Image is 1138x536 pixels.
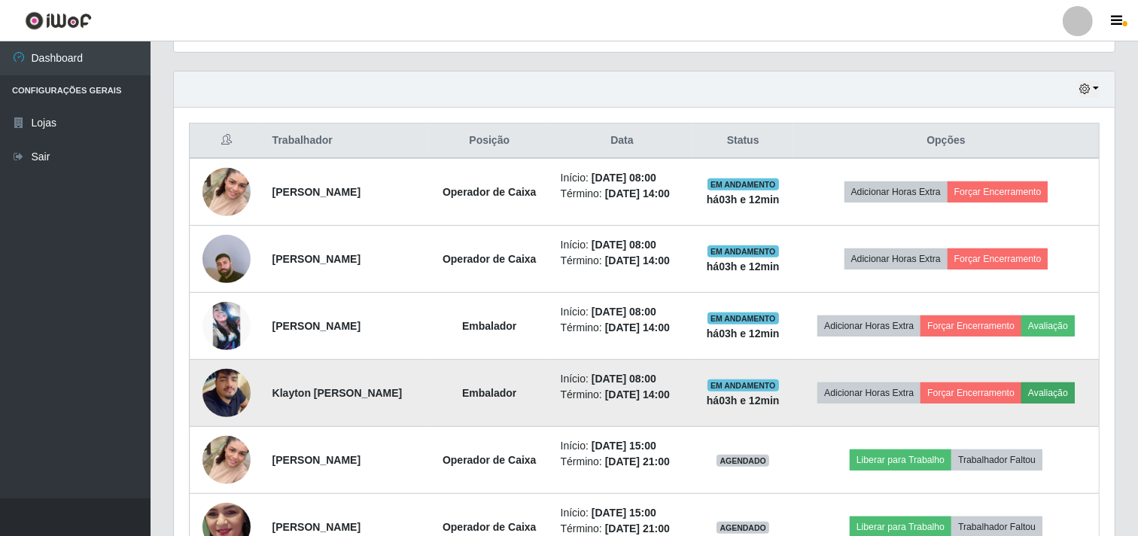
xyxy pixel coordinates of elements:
strong: [PERSON_NAME] [272,320,361,332]
time: [DATE] 08:00 [592,172,656,184]
li: Início: [561,237,684,253]
li: Início: [561,371,684,387]
strong: [PERSON_NAME] [272,521,361,533]
time: [DATE] 08:00 [592,373,656,385]
strong: [PERSON_NAME] [272,253,361,265]
li: Início: [561,304,684,320]
time: [DATE] 14:00 [605,321,670,333]
img: 1752843013867.jpeg [202,350,251,436]
button: Forçar Encerramento [920,382,1021,404]
img: 1756498366711.jpeg [202,216,251,302]
strong: Operador de Caixa [443,454,537,466]
button: Forçar Encerramento [920,315,1021,337]
strong: há 03 h e 12 min [707,260,780,273]
li: Término: [561,387,684,403]
th: Status [692,123,793,159]
th: Posição [428,123,552,159]
span: AGENDADO [717,455,769,467]
strong: Embalador [462,387,516,399]
li: Término: [561,320,684,336]
strong: [PERSON_NAME] [272,454,361,466]
time: [DATE] 15:00 [592,507,656,519]
button: Forçar Encerramento [948,181,1048,203]
span: EM ANDAMENTO [707,245,779,257]
button: Forçar Encerramento [948,248,1048,270]
button: Trabalhador Faltou [951,449,1042,471]
button: Adicionar Horas Extra [817,315,920,337]
strong: há 03 h e 12 min [707,394,780,407]
strong: Operador de Caixa [443,521,537,533]
li: Término: [561,253,684,269]
time: [DATE] 14:00 [605,388,670,400]
strong: Operador de Caixa [443,253,537,265]
time: [DATE] 21:00 [605,455,670,467]
strong: Embalador [462,320,516,332]
button: Adicionar Horas Extra [844,248,948,270]
time: [DATE] 08:00 [592,239,656,251]
time: [DATE] 08:00 [592,306,656,318]
time: [DATE] 14:00 [605,254,670,266]
time: [DATE] 15:00 [592,440,656,452]
img: 1753525532646.jpeg [202,149,251,235]
span: EM ANDAMENTO [707,312,779,324]
button: Adicionar Horas Extra [817,382,920,404]
strong: Klayton [PERSON_NAME] [272,387,403,399]
img: CoreUI Logo [25,11,92,30]
li: Início: [561,505,684,521]
span: AGENDADO [717,522,769,534]
li: Início: [561,170,684,186]
img: 1652231236130.jpeg [202,302,251,350]
strong: Operador de Caixa [443,186,537,198]
li: Término: [561,454,684,470]
strong: [PERSON_NAME] [272,186,361,198]
th: Data [552,123,693,159]
span: EM ANDAMENTO [707,178,779,190]
button: Avaliação [1021,382,1075,404]
button: Adicionar Horas Extra [844,181,948,203]
button: Liberar para Trabalho [850,449,951,471]
th: Trabalhador [263,123,428,159]
img: 1753525532646.jpeg [202,417,251,503]
button: Avaliação [1021,315,1075,337]
th: Opções [793,123,1099,159]
strong: há 03 h e 12 min [707,327,780,340]
time: [DATE] 14:00 [605,187,670,199]
li: Término: [561,186,684,202]
span: EM ANDAMENTO [707,379,779,391]
strong: há 03 h e 12 min [707,193,780,206]
time: [DATE] 21:00 [605,522,670,534]
li: Início: [561,438,684,454]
